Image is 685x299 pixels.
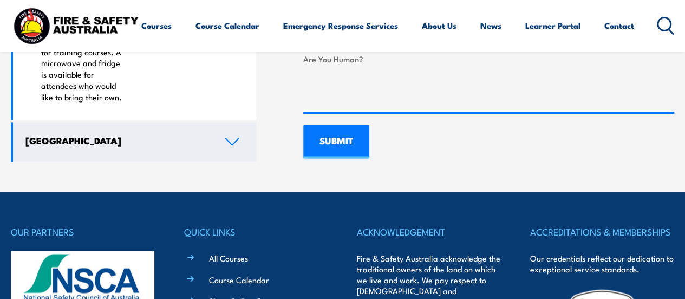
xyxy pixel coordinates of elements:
[184,224,329,239] h4: QUICK LINKS
[303,125,369,158] input: SUBMIT
[525,12,580,39] a: Learner Portal
[195,12,259,39] a: Course Calendar
[530,224,675,239] h4: ACCREDITATIONS & MEMBERSHIPS
[209,252,248,263] a: All Courses
[530,252,675,274] p: Our credentials reflect our dedication to exceptional service standards.
[141,12,172,39] a: Courses
[480,12,501,39] a: News
[25,135,208,147] h4: [GEOGRAPHIC_DATA]
[283,12,398,39] a: Emergency Response Services
[303,53,674,65] label: Are You Human?
[604,12,634,39] a: Contact
[13,122,256,162] a: [GEOGRAPHIC_DATA]
[303,69,468,112] iframe: reCAPTCHA
[422,12,456,39] a: About Us
[357,224,501,239] h4: ACKNOWLEDGEMENT
[11,224,155,239] h4: OUR PARTNERS
[209,273,269,285] a: Course Calendar
[41,12,126,103] p: Tea and coffee facilities are provided, however we do not provide lunch for training courses. A m...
